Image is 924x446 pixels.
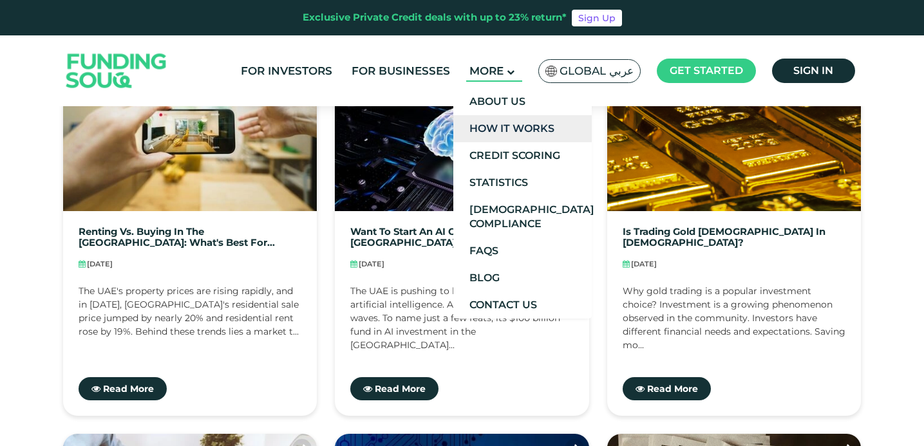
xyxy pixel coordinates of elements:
[359,259,384,268] span: [DATE]
[623,284,846,349] div: Why gold trading is a popular investment choice? Investment is a growing phenomenon observed in t...
[453,169,592,196] a: Statistics
[453,265,592,292] a: Blog
[647,383,698,395] span: Read More
[453,88,592,115] a: About Us
[623,227,846,249] a: Is Trading Gold [DEMOGRAPHIC_DATA] in [DEMOGRAPHIC_DATA]?
[453,115,592,142] a: How It Works
[303,10,567,25] div: Exclusive Private Credit deals with up to 23% return*
[572,10,622,26] a: Sign Up
[560,64,634,79] span: Global عربي
[79,377,167,400] a: Read More
[79,227,302,249] a: Renting vs. Buying in the [GEOGRAPHIC_DATA]: What's Best for Expats in [DATE]?
[350,284,574,349] div: The UAE is pushing to be a global leader in artificial intelligence. And it’s already making wave...
[670,64,743,77] span: Get started
[375,383,426,395] span: Read More
[623,377,711,400] a: Read More
[79,284,302,349] div: The UAE's property prices are rising rapidly, and in [DATE], [GEOGRAPHIC_DATA]'s residential sale...
[350,377,438,400] a: Read More
[103,383,154,395] span: Read More
[63,64,317,211] img: Renting vs. Buying in Dubai
[53,39,180,104] img: Logo
[469,64,504,77] span: More
[350,227,574,249] a: Want To Start an AI Company in the [GEOGRAPHIC_DATA]? Here’s What To Know.
[631,259,657,268] span: [DATE]
[793,64,833,77] span: Sign in
[453,237,592,265] a: FAQs
[238,60,335,82] a: For Investors
[453,142,592,169] a: Credit Scoring
[453,292,592,319] a: Contact Us
[335,64,589,211] img: Can Foreigners Fully Own an AI Company in the UAE?
[607,64,862,211] img: Is Trading Gold Halal in Islam?
[453,196,592,237] a: [DEMOGRAPHIC_DATA] Compliance
[772,59,855,83] a: Sign in
[348,60,453,82] a: For Businesses
[545,66,557,77] img: SA Flag
[87,259,113,268] span: [DATE]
